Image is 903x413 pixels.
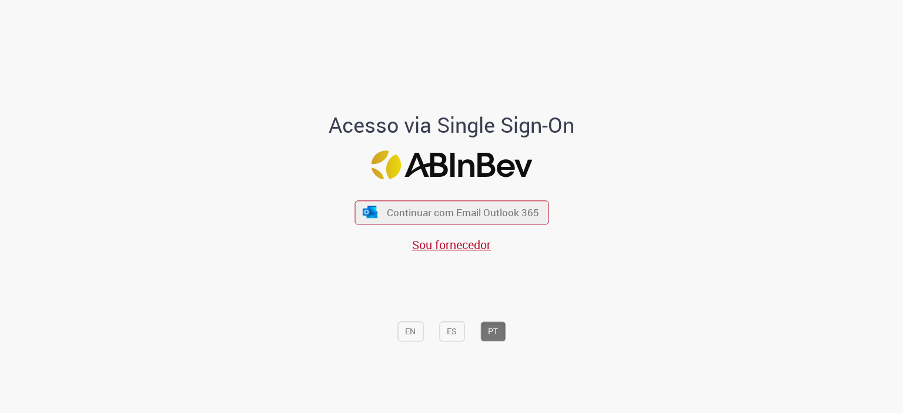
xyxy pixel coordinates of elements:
[439,322,464,342] button: ES
[480,322,506,342] button: PT
[362,206,379,218] img: ícone Azure/Microsoft 360
[397,322,423,342] button: EN
[289,113,615,137] h1: Acesso via Single Sign-On
[354,200,549,224] button: ícone Azure/Microsoft 360 Continuar com Email Outlook 365
[387,206,539,219] span: Continuar com Email Outlook 365
[412,237,491,253] a: Sou fornecedor
[371,151,532,180] img: Logo ABInBev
